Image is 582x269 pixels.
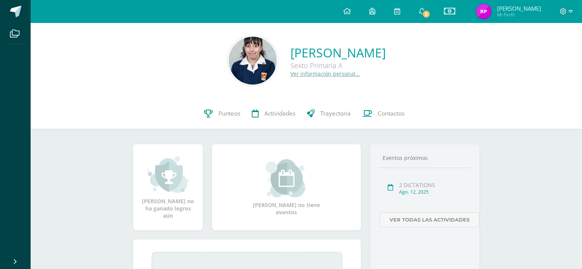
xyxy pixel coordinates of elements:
img: 86b5fdf82b516cd82e2b97a1ad8108b3.png [476,4,491,19]
div: [PERSON_NAME] no tiene eventos [248,159,325,216]
a: [PERSON_NAME] [290,44,386,61]
div: Eventos próximos [380,154,470,161]
span: 2 [422,10,430,18]
a: Ver información personal... [290,70,360,77]
div: Sexto Primaria A [290,61,386,70]
a: Ver todas las actividades [380,212,479,227]
a: Punteos [198,98,246,129]
img: be95009adb1ad98626e176db19f6507c.png [229,37,277,85]
a: Contactos [357,98,410,129]
img: event_small.png [266,159,307,197]
span: Trayectoria [320,109,351,117]
div: 2 DICTATIONS [399,181,468,189]
a: Actividades [246,98,301,129]
img: achievement_small.png [147,155,189,194]
div: Ago. 12, 2025 [399,189,468,195]
span: Actividades [264,109,295,117]
span: Mi Perfil [497,11,541,18]
span: Punteos [218,109,240,117]
span: [PERSON_NAME] [497,5,541,12]
div: [PERSON_NAME] no ha ganado logros aún [141,155,195,219]
a: Trayectoria [301,98,357,129]
span: Contactos [378,109,404,117]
